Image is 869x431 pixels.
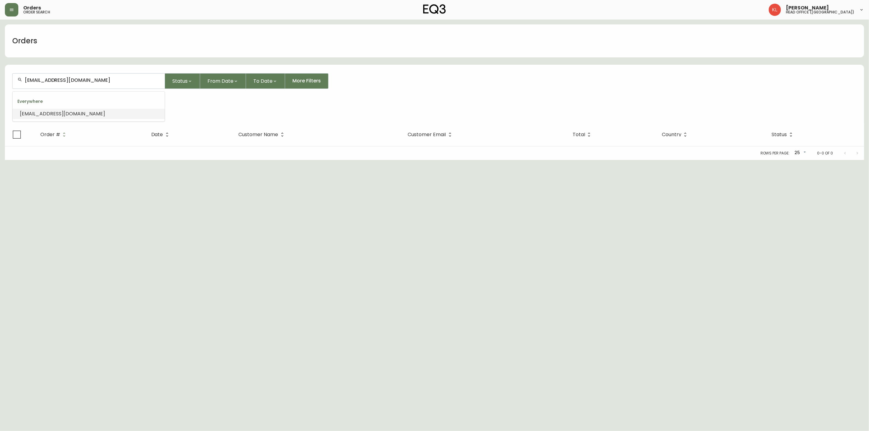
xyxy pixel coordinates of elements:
[200,73,246,89] button: From Date
[172,77,188,85] span: Status
[165,73,200,89] button: Status
[662,133,681,136] span: Country
[151,132,171,137] span: Date
[40,133,60,136] span: Order #
[772,132,795,137] span: Status
[23,5,41,10] span: Orders
[13,94,165,109] div: Everywhere
[239,133,278,136] span: Customer Name
[25,77,160,83] input: Search
[408,132,454,137] span: Customer Email
[786,10,854,14] h5: head office ([GEOGRAPHIC_DATA])
[772,133,787,136] span: Status
[246,73,285,89] button: To Date
[761,150,790,156] p: Rows per page:
[207,77,233,85] span: From Date
[792,148,807,158] div: 25
[23,10,50,14] h5: order search
[662,132,689,137] span: Country
[408,133,446,136] span: Customer Email
[20,110,105,117] span: [EMAIL_ADDRESS][DOMAIN_NAME]
[239,132,286,137] span: Customer Name
[151,133,163,136] span: Date
[12,36,37,46] h1: Orders
[40,132,68,137] span: Order #
[769,4,781,16] img: 2c0c8aa7421344cf0398c7f872b772b5
[285,73,328,89] button: More Filters
[292,78,321,84] span: More Filters
[786,5,829,10] span: [PERSON_NAME]
[423,4,446,14] img: logo
[253,77,273,85] span: To Date
[573,133,585,136] span: Total
[817,150,833,156] p: 0-0 of 0
[573,132,593,137] span: Total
